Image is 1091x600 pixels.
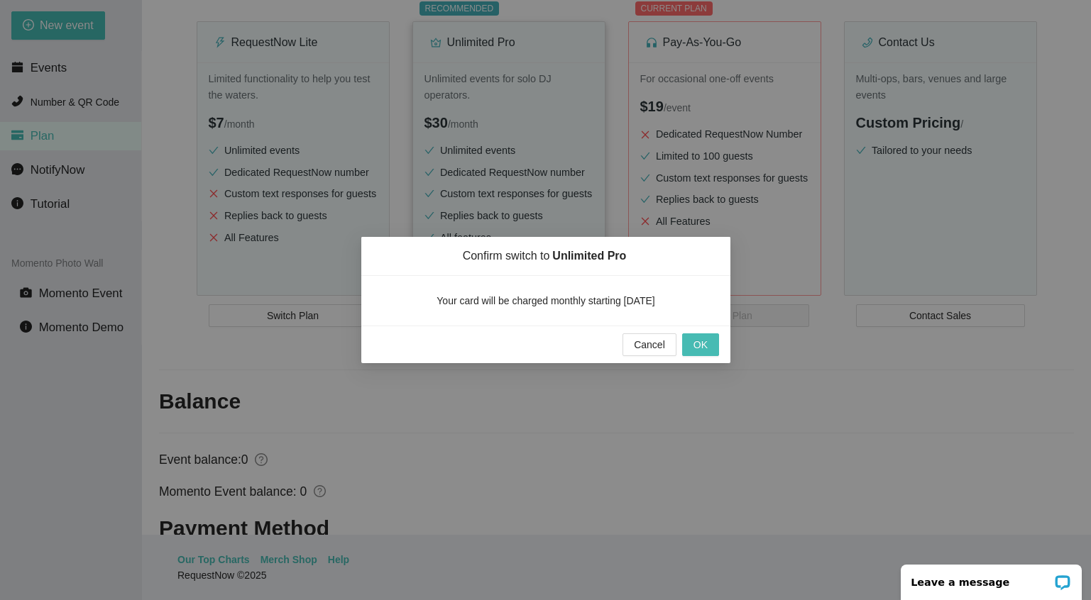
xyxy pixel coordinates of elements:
[634,337,665,352] span: Cancel
[892,555,1091,600] iframe: LiveChat chat widget
[378,248,713,264] span: Confirm switch to
[552,248,626,264] span: Unlimited Pro
[681,333,718,356] button: OK
[378,293,713,309] span: Your card will be charged monthly starting [DATE]
[693,337,707,352] span: OK
[623,333,676,356] button: Cancel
